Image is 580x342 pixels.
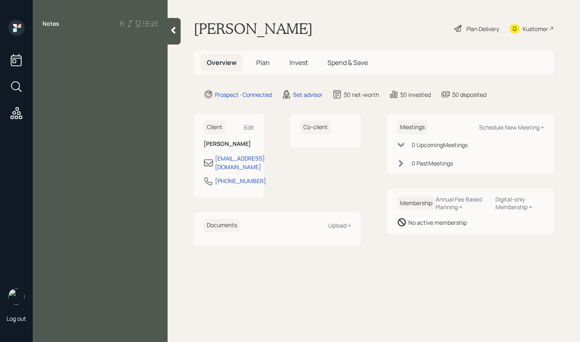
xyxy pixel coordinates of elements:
[408,218,467,227] div: No active membership
[412,159,453,168] div: 0 Past Meeting s
[327,58,368,67] span: Spend & Save
[43,20,59,28] label: Notes
[412,141,468,149] div: 0 Upcoming Meeting s
[479,123,544,131] div: Schedule New Meeting +
[344,90,379,99] div: $0 net-worth
[244,123,254,131] div: Edit
[215,177,266,185] div: [PHONE_NUMBER]
[207,58,237,67] span: Overview
[397,121,428,134] h6: Meetings
[289,58,308,67] span: Invest
[204,121,226,134] h6: Client
[215,154,265,171] div: [EMAIL_ADDRESS][DOMAIN_NAME]
[328,221,351,229] div: Upload +
[400,90,431,99] div: $0 invested
[256,58,270,67] span: Plan
[436,195,489,211] div: Annual Fee Based Planning +
[194,20,313,38] h1: [PERSON_NAME]
[495,195,544,211] div: Digital-only Membership +
[7,315,26,322] div: Log out
[293,90,322,99] div: Set advisor
[300,121,331,134] h6: Co-client
[204,141,254,148] h6: [PERSON_NAME]
[215,90,272,99] div: Prospect · Connected
[397,197,436,210] h6: Membership
[452,90,486,99] div: $0 deposited
[8,288,25,305] img: aleksandra-headshot.png
[204,219,240,232] h6: Documents
[523,25,548,33] div: Kustomer
[466,25,499,33] div: Plan Delivery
